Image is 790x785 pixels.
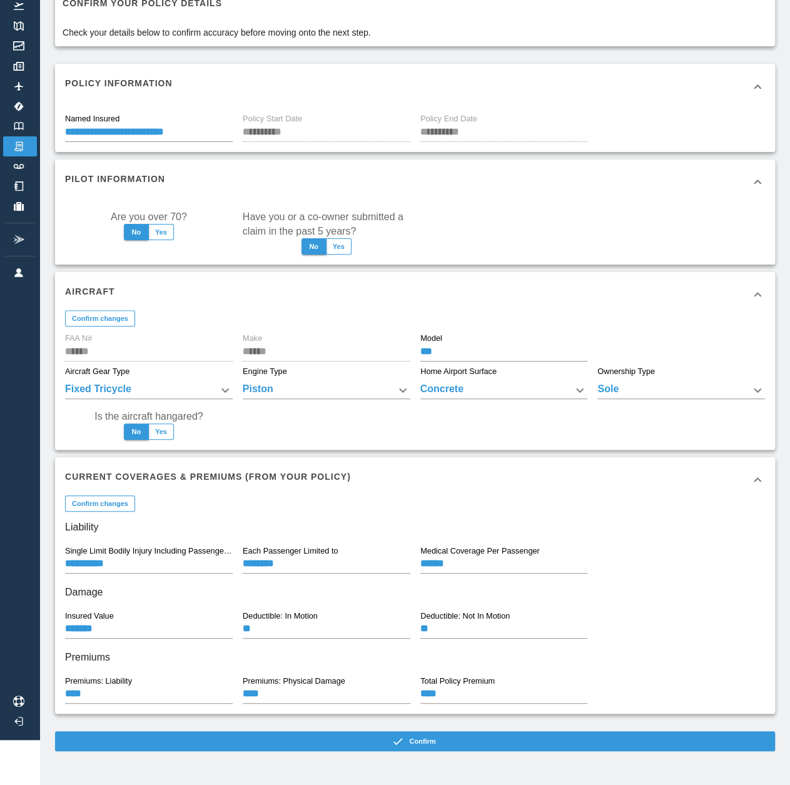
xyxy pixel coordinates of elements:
h6: Liability [65,519,765,536]
h6: Premiums [65,649,765,666]
button: No [301,238,327,255]
div: Sole [597,382,765,399]
label: Aircraft Gear Type [65,366,129,377]
h6: Damage [65,584,765,601]
h6: Current Coverages & Premiums (from your policy) [65,470,351,484]
label: Model [420,333,442,344]
div: Fixed Tricycle [65,382,233,399]
label: Make [243,333,262,344]
h6: Policy Information [65,76,172,90]
h6: Aircraft [65,285,115,298]
button: Confirm changes [65,495,135,512]
label: Deductible: Not In Motion [420,610,510,621]
label: Is the aircraft hangared? [94,409,203,423]
label: Have you or a co-owner submitted a claim in the past 5 years? [243,210,410,238]
label: Named Insured [65,113,119,124]
label: Single Limit Bodily Injury Including Passengers, and Property Damage: Each Occurrence [65,545,232,556]
label: Policy End Date [420,113,477,124]
button: Confirm changes [65,310,135,327]
label: Home Airport Surface [420,366,497,377]
label: Each Passenger Limited to [243,545,338,556]
div: Aircraft [55,272,775,317]
label: Are you over 70? [111,210,187,224]
p: Check your details below to confirm accuracy before moving onto the next step. [63,26,371,39]
div: Policy Information [55,64,775,109]
div: Current Coverages & Premiums (from your policy) [55,457,775,502]
label: Medical Coverage Per Passenger [420,545,540,556]
label: Insured Value [65,610,114,621]
label: Deductible: In Motion [243,610,318,621]
h6: Pilot Information [65,172,165,186]
label: Engine Type [243,366,287,377]
div: Concrete [420,382,588,399]
button: Yes [148,423,174,440]
div: Piston [243,382,410,399]
label: Premiums: Physical Damage [243,675,345,686]
button: Yes [326,238,352,255]
button: No [124,224,149,240]
label: FAA N# [65,333,92,344]
label: Premiums: Liability [65,675,132,686]
label: Ownership Type [597,366,655,377]
label: Policy Start Date [243,113,302,124]
button: Yes [148,224,174,240]
div: Pilot Information [55,160,775,205]
label: Total Policy Premium [420,675,495,686]
button: No [124,423,149,440]
button: Confirm [55,731,775,751]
